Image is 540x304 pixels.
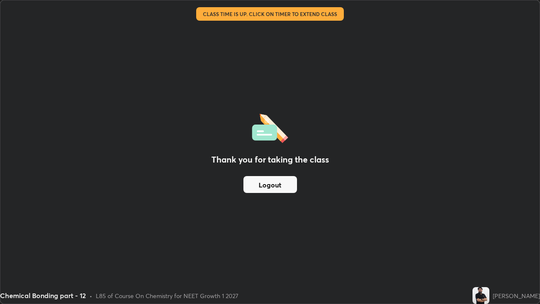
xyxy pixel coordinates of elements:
h2: Thank you for taking the class [211,153,329,166]
div: • [89,291,92,300]
img: offlineFeedback.1438e8b3.svg [252,111,288,143]
img: b34798ff5e6b4ad6bbf22d8cad6d1581.jpg [472,287,489,304]
div: [PERSON_NAME] [493,291,540,300]
button: Logout [243,176,297,193]
div: L85 of Course On Chemistry for NEET Growth 1 2027 [96,291,238,300]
